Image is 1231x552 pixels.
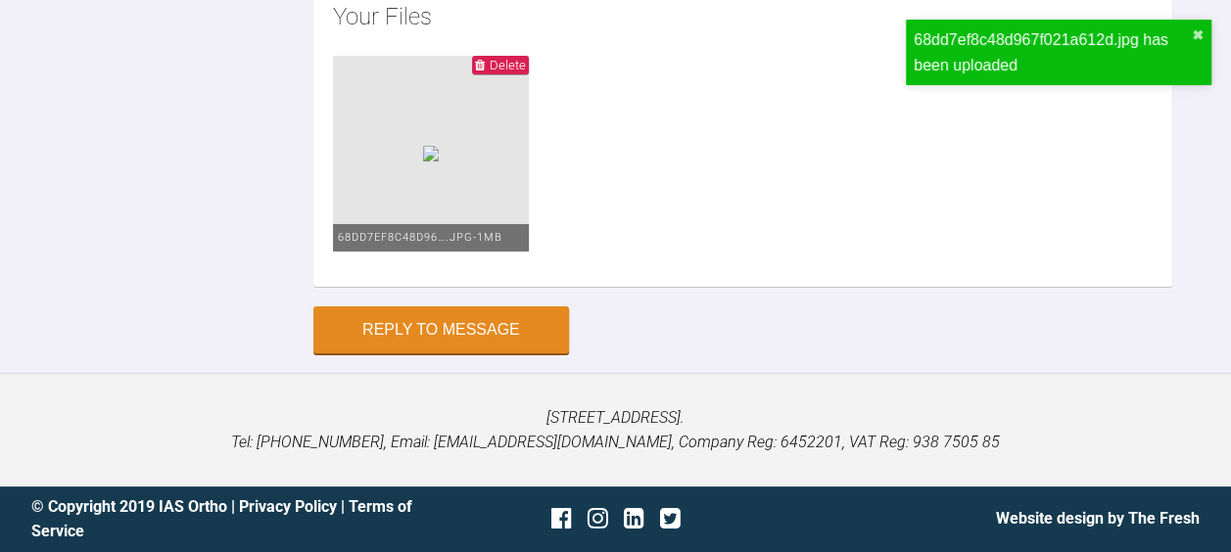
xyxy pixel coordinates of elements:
[31,494,421,544] div: © Copyright 2019 IAS Ortho | |
[914,27,1192,77] div: 68dd7ef8c48d967f021a612d.jpg has been uploaded
[490,58,526,72] span: Delete
[338,231,502,244] span: 68dd7ef8c48d96….jpg - 1MB
[996,509,1200,528] a: Website design by The Fresh
[31,405,1200,455] p: [STREET_ADDRESS]. Tel: [PHONE_NUMBER], Email: [EMAIL_ADDRESS][DOMAIN_NAME], Company Reg: 6452201,...
[313,306,569,353] button: Reply to Message
[423,146,439,161] img: f2521e70-cd2c-49fb-93fa-32badceb5e9f
[1192,27,1204,43] button: close
[239,497,337,516] a: Privacy Policy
